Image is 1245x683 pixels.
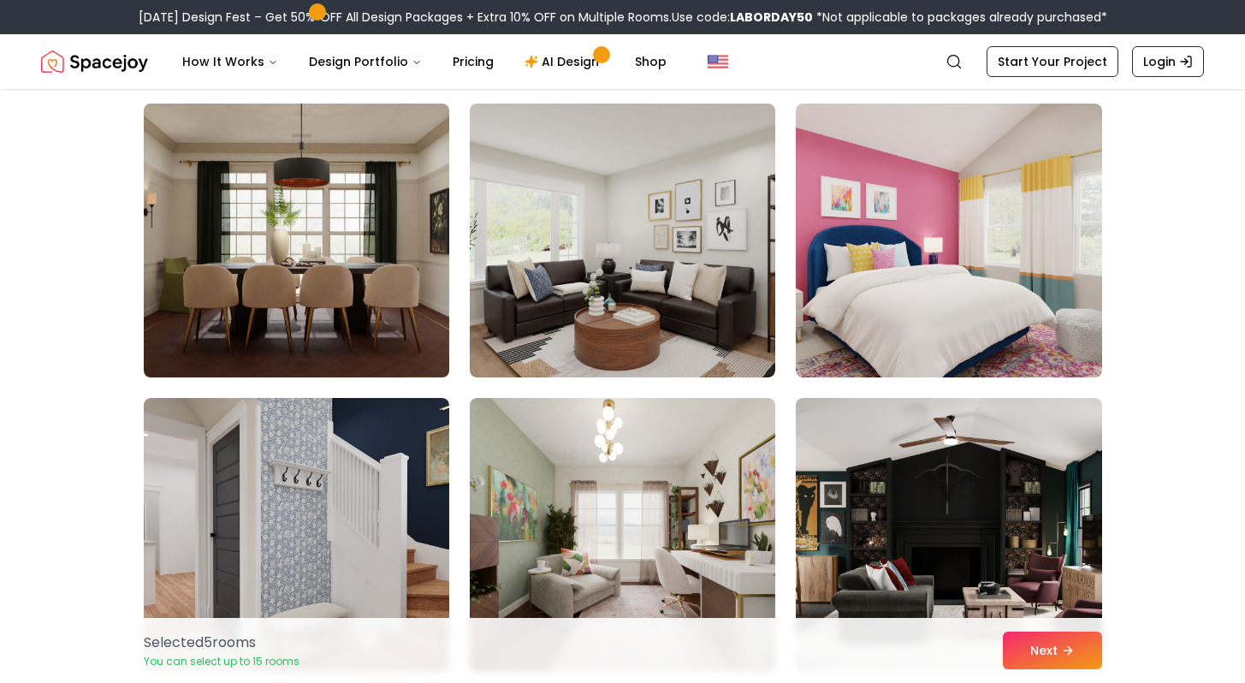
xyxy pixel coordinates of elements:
span: Use code: [672,9,813,26]
p: You can select up to 15 rooms [144,655,299,668]
nav: Main [169,45,680,79]
img: United States [708,51,728,72]
a: Start Your Project [987,46,1118,77]
a: Pricing [439,45,507,79]
button: How It Works [169,45,292,79]
a: Spacejoy [41,45,148,79]
button: Next [1003,632,1102,669]
img: Room room-22 [136,97,457,384]
img: Room room-27 [796,398,1101,672]
nav: Global [41,34,1204,89]
div: [DATE] Design Fest – Get 50% OFF All Design Packages + Extra 10% OFF on Multiple Rooms. [139,9,1107,26]
a: Login [1132,46,1204,77]
a: AI Design [511,45,618,79]
img: Room room-23 [470,104,775,377]
img: Room room-26 [470,398,775,672]
img: Room room-24 [796,104,1101,377]
p: Selected 5 room s [144,633,299,653]
img: Spacejoy Logo [41,45,148,79]
img: Room room-25 [144,398,449,672]
b: LABORDAY50 [730,9,813,26]
button: Design Portfolio [295,45,436,79]
span: *Not applicable to packages already purchased* [813,9,1107,26]
a: Shop [621,45,680,79]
